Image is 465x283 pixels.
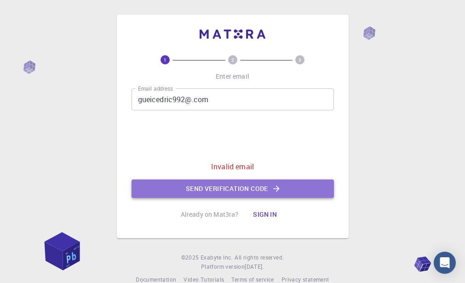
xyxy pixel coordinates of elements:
[245,262,264,271] a: [DATE].
[246,205,284,224] button: Sign in
[132,179,334,198] button: Send verification code
[281,276,329,283] span: Privacy statement
[235,253,284,262] span: All rights reserved.
[163,118,303,154] iframe: reCAPTCHA
[231,57,234,63] text: 2
[231,276,274,283] span: Terms of service
[211,161,254,172] p: Invalid email
[245,263,264,270] span: [DATE] .
[216,72,249,81] p: Enter email
[201,253,233,262] a: Exabyte Inc.
[434,252,456,274] div: Open Intercom Messenger
[201,262,245,271] span: Platform version
[184,276,224,283] span: Video Tutorials
[164,57,166,63] text: 1
[181,210,239,219] p: Already on Mat3ra?
[181,253,201,262] span: © 2025
[299,57,301,63] text: 3
[136,276,176,283] span: Documentation
[138,85,173,92] label: Email address
[201,254,233,261] span: Exabyte Inc.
